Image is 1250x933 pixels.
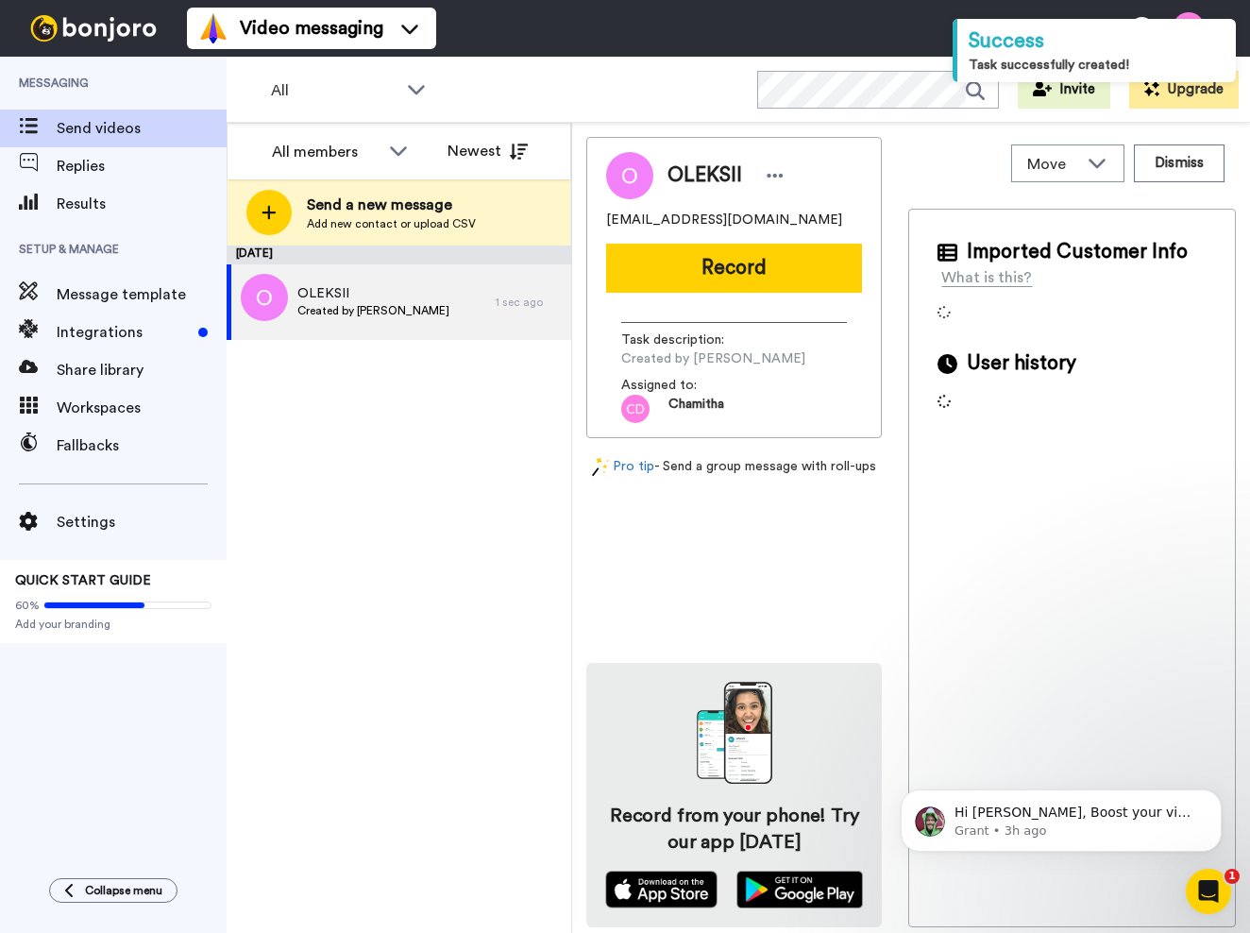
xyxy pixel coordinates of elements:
[1186,869,1231,914] iframe: Intercom live chat
[621,331,753,349] span: Task description :
[736,871,864,908] img: playstore
[668,395,724,423] span: Chamitha
[969,56,1225,75] div: Task successfully created!
[227,246,571,264] div: [DATE]
[1018,71,1110,109] button: Invite
[57,321,191,344] span: Integrations
[241,274,288,321] img: o.png
[57,397,227,419] span: Workspaces
[57,283,227,306] span: Message template
[1134,144,1225,182] button: Dismiss
[57,117,227,140] span: Send videos
[697,682,772,784] img: download
[57,359,227,382] span: Share library
[57,511,227,534] span: Settings
[872,750,1250,882] iframe: Intercom notifications message
[1027,153,1078,176] span: Move
[667,161,742,190] span: OLEKSII
[57,434,227,457] span: Fallbacks
[15,574,151,587] span: QUICK START GUIDE
[621,349,805,368] span: Created by [PERSON_NAME]
[57,155,227,178] span: Replies
[496,295,562,310] div: 1 sec ago
[15,598,40,613] span: 60%
[271,79,397,102] span: All
[969,26,1225,56] div: Success
[272,141,380,163] div: All members
[1225,869,1240,884] span: 1
[1129,71,1239,109] button: Upgrade
[621,376,753,395] span: Assigned to:
[433,132,542,170] button: Newest
[23,15,164,42] img: bj-logo-header-white.svg
[605,871,718,908] img: appstore
[967,238,1188,266] span: Imported Customer Info
[941,266,1032,289] div: What is this?
[297,303,449,318] span: Created by [PERSON_NAME]
[49,878,177,903] button: Collapse menu
[592,457,654,477] a: Pro tip
[586,457,882,477] div: - Send a group message with roll-ups
[15,617,211,632] span: Add your branding
[297,284,449,303] span: OLEKSII
[605,803,863,856] h4: Record from your phone! Try our app [DATE]
[592,457,609,477] img: magic-wand.svg
[307,216,476,231] span: Add new contact or upload CSV
[240,15,383,42] span: Video messaging
[606,211,842,229] span: [EMAIL_ADDRESS][DOMAIN_NAME]
[85,883,162,898] span: Collapse menu
[57,193,227,215] span: Results
[198,13,228,43] img: vm-color.svg
[621,395,650,423] img: cd.png
[606,244,862,293] button: Record
[967,349,1076,378] span: User history
[307,194,476,216] span: Send a new message
[606,152,653,199] img: Image of OLEKSII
